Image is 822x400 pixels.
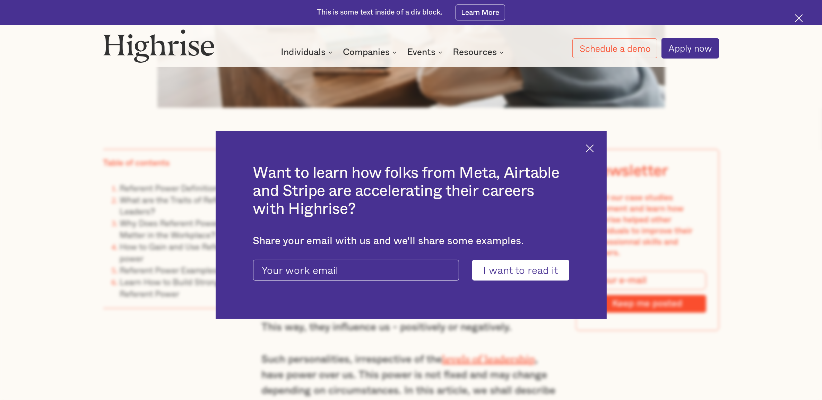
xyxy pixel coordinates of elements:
[586,144,594,152] img: Cross icon
[281,48,326,56] div: Individuals
[317,8,443,18] div: This is some text inside of a div block.
[456,5,505,20] a: Learn More
[453,48,506,56] div: Resources
[343,48,399,56] div: Companies
[253,260,459,281] input: Your work email
[661,38,719,58] a: Apply now
[795,14,803,22] img: Cross icon
[407,48,435,56] div: Events
[472,260,569,281] input: I want to read it
[453,48,497,56] div: Resources
[253,235,569,247] div: Share your email with us and we'll share some examples.
[343,48,390,56] div: Companies
[253,164,569,219] h2: Want to learn how folks from Meta, Airtable and Stripe are accelerating their careers with Highrise?
[407,48,444,56] div: Events
[253,260,569,281] form: current-ascender-blog-article-modal-form
[572,38,657,59] a: Schedule a demo
[281,48,335,56] div: Individuals
[103,29,215,63] img: Highrise logo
